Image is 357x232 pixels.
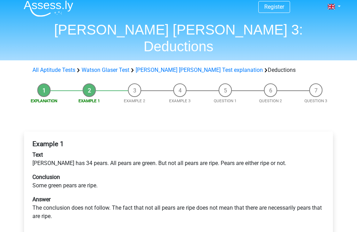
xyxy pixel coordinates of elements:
div: Deductions [30,66,327,74]
p: Some green pears are ripe. [32,173,325,190]
a: Question 3 [304,98,327,103]
a: Example 3 [169,98,191,103]
a: [PERSON_NAME] [PERSON_NAME] Test explanation [136,67,263,73]
a: Question 1 [214,98,237,103]
a: Register [264,3,284,10]
b: Example 1 [32,140,64,148]
a: Explanation [31,98,57,103]
p: The conclusion does not follow. The fact that not all pears are ripe does not mean that there are... [32,195,325,220]
b: Answer [32,196,51,203]
b: Conclusion [32,174,60,180]
h1: [PERSON_NAME] [PERSON_NAME] 3: Deductions [18,21,339,55]
a: Example 1 [78,98,100,103]
a: All Aptitude Tests [32,67,75,73]
p: [PERSON_NAME] has 34 pears. All pears are green. But not all pears are ripe. Pears are either rip... [32,151,325,167]
b: Text [32,151,43,158]
img: Assessly [24,0,73,17]
a: Example 2 [124,98,145,103]
a: Watson Glaser Test [82,67,129,73]
a: Question 2 [259,98,282,103]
